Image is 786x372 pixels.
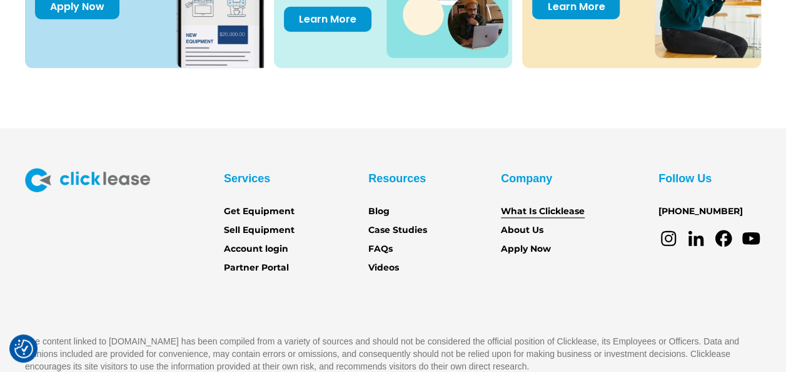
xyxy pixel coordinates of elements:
a: Apply Now [501,242,551,256]
a: FAQs [368,242,393,256]
a: Learn More [284,7,371,32]
a: Sell Equipment [224,224,295,237]
div: Services [224,168,270,189]
img: Revisit consent button [14,339,33,358]
div: Follow Us [658,168,712,189]
a: Case Studies [368,224,427,237]
button: Consent Preferences [14,339,33,358]
a: Partner Portal [224,261,289,275]
a: About Us [501,224,543,237]
a: Videos [368,261,399,275]
div: Resources [368,168,426,189]
a: Blog [368,205,390,219]
img: Clicklease logo [25,168,150,192]
a: [PHONE_NUMBER] [658,205,743,219]
a: What Is Clicklease [501,205,585,219]
a: Account login [224,242,288,256]
div: Company [501,168,552,189]
a: Get Equipment [224,205,295,219]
